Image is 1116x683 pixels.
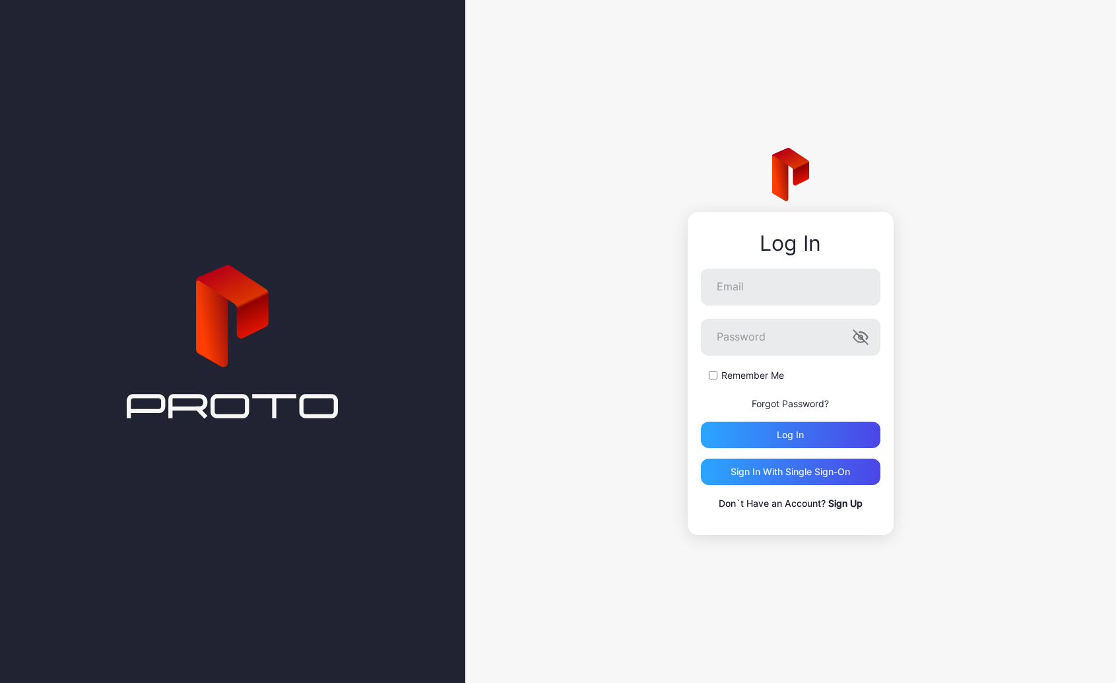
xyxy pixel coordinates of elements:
a: Sign Up [828,498,863,509]
input: Password [701,319,880,356]
div: Sign in With Single Sign-On [731,467,850,477]
div: Log In [701,232,880,255]
input: Email [701,269,880,306]
label: Remember Me [721,369,784,382]
button: Sign in With Single Sign-On [701,459,880,485]
p: Don`t Have an Account? [701,496,880,511]
a: Forgot Password? [752,398,829,409]
button: Log in [701,422,880,448]
div: Log in [777,430,804,440]
button: Password [853,329,869,345]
